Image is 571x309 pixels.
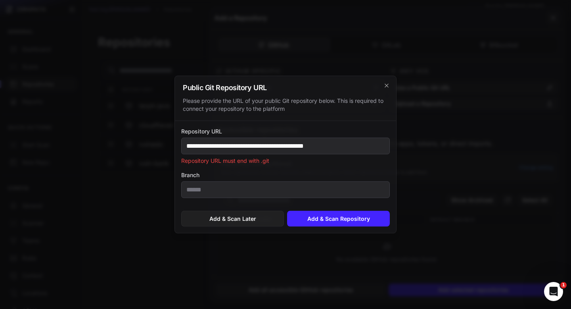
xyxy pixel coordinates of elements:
button: Add & Scan Repository [287,211,390,227]
label: Branch [181,171,390,179]
h2: Public Git Repository URL [183,84,388,91]
label: Repository URL [181,127,390,135]
span: Repository URL must end with .git [181,157,390,165]
iframe: Intercom live chat [544,282,563,301]
div: Please provide the URL of your public Git repository below. This is required to connect your repo... [183,97,388,113]
span: 1 [560,282,567,288]
svg: cross 2, [383,83,390,89]
button: Add & Scan Later [181,211,284,227]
